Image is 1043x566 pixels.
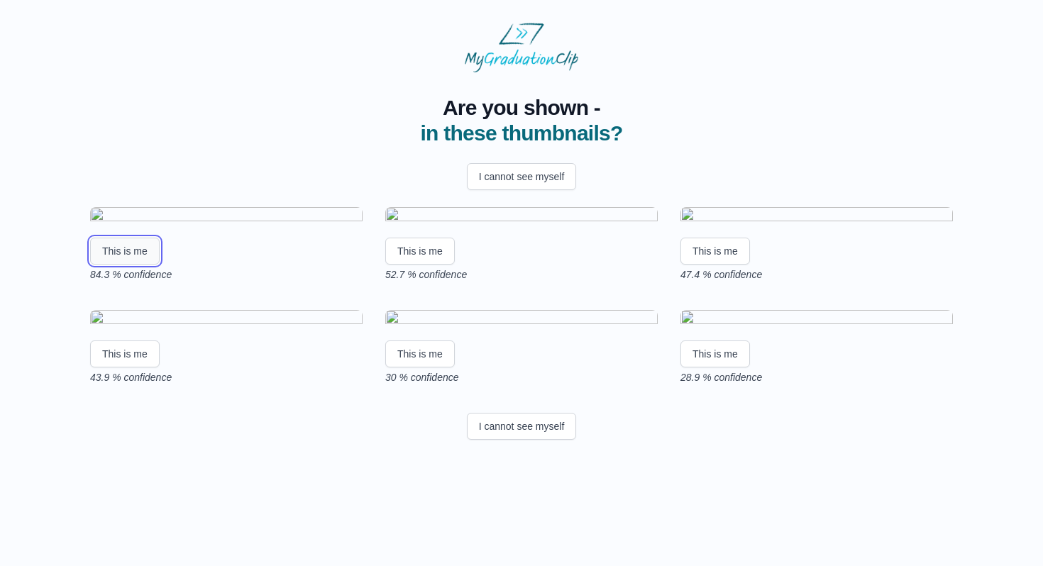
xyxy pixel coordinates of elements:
[680,207,953,226] img: 10f3370ab43c140fe3360c2933e45c400eed027d.gif
[90,267,363,282] p: 84.3 % confidence
[465,23,578,72] img: MyGraduationClip
[385,267,658,282] p: 52.7 % confidence
[385,310,658,329] img: 6a0dbe1ad1ee660c9809b68a3679f64a10339953.gif
[385,238,455,265] button: This is me
[385,370,658,384] p: 30 % confidence
[467,413,577,440] button: I cannot see myself
[420,121,622,145] span: in these thumbnails?
[90,238,160,265] button: This is me
[90,310,363,329] img: 7612d551ef569084e440c172ef096009e56d72a7.gif
[680,238,750,265] button: This is me
[90,207,363,226] img: 25d09e67b1f9c4e81c64d790309651b66c4a3ad8.gif
[680,310,953,329] img: 71fcbe54aa856471f8e19e478135075632b0d072.gif
[90,370,363,384] p: 43.9 % confidence
[385,207,658,226] img: dd42067cb43ef933f684ed9c1923d57d5c69613f.gif
[467,163,577,190] button: I cannot see myself
[680,370,953,384] p: 28.9 % confidence
[90,340,160,367] button: This is me
[420,95,622,121] span: Are you shown -
[680,340,750,367] button: This is me
[680,267,953,282] p: 47.4 % confidence
[385,340,455,367] button: This is me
